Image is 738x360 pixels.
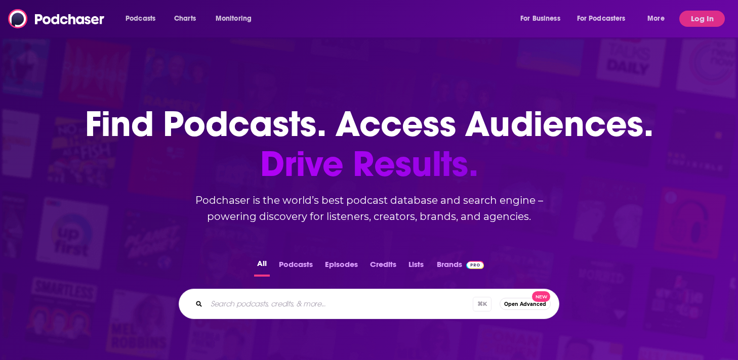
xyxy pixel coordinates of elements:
button: open menu [209,11,265,27]
button: open menu [118,11,169,27]
span: For Podcasters [577,12,626,26]
span: Monitoring [216,12,252,26]
span: Podcasts [126,12,155,26]
img: Podchaser Pro [466,261,484,269]
h2: Podchaser is the world’s best podcast database and search engine – powering discovery for listene... [167,192,571,224]
button: open menu [513,11,573,27]
button: Podcasts [276,257,316,277]
span: New [532,291,550,302]
button: open menu [570,11,640,27]
button: Lists [405,257,427,277]
div: Search podcasts, credits, & more... [179,289,559,319]
span: More [647,12,665,26]
button: Open AdvancedNew [500,298,551,310]
img: Podchaser - Follow, Share and Rate Podcasts [8,9,105,28]
h1: Find Podcasts. Access Audiences. [85,104,653,184]
input: Search podcasts, credits, & more... [207,296,473,312]
button: All [254,257,270,277]
span: For Business [520,12,560,26]
button: Log In [679,11,725,27]
a: Charts [168,11,202,27]
button: open menu [640,11,677,27]
span: ⌘ K [473,297,491,311]
span: Open Advanced [504,301,546,307]
span: Charts [174,12,196,26]
a: BrandsPodchaser Pro [437,257,484,277]
button: Credits [367,257,399,277]
button: Episodes [322,257,361,277]
span: Drive Results. [85,144,653,184]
